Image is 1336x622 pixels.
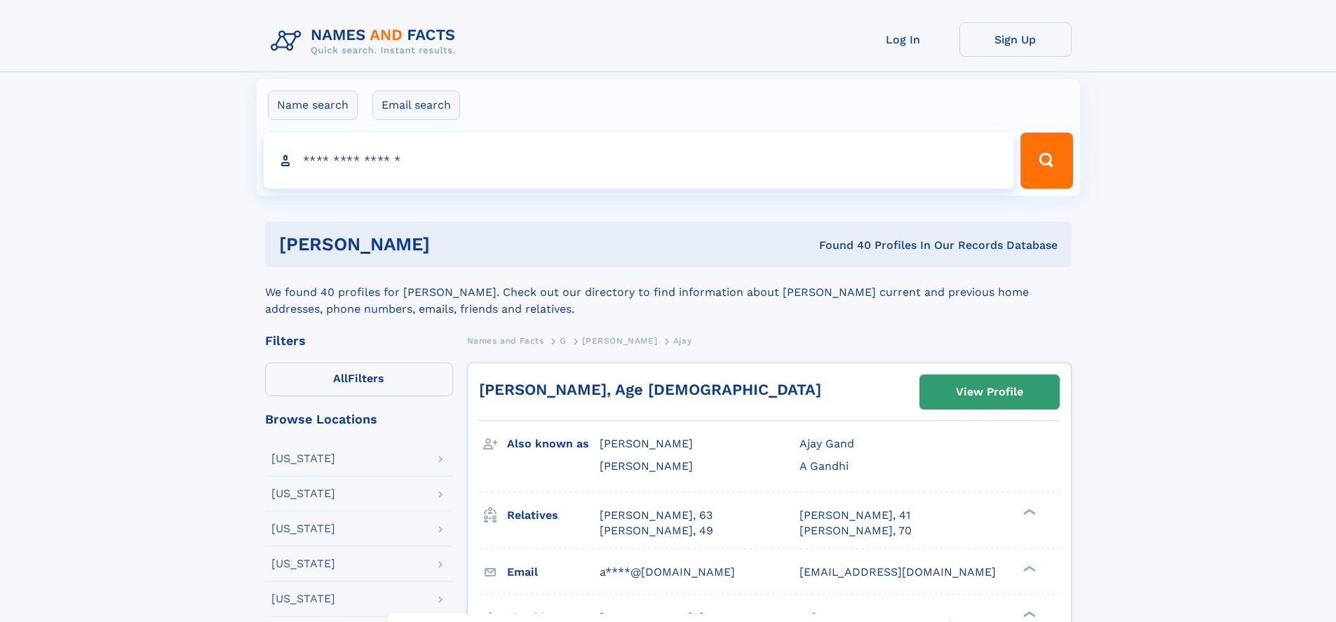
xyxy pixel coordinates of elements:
div: [US_STATE] [271,523,335,534]
div: ❯ [1020,564,1037,573]
div: ❯ [1020,507,1037,516]
h3: Relatives [507,503,600,527]
span: [PERSON_NAME] [582,336,657,346]
span: Ajay Gand [799,437,854,450]
a: [PERSON_NAME], 41 [799,508,910,523]
a: View Profile [920,375,1059,409]
a: [PERSON_NAME], Age [DEMOGRAPHIC_DATA] [479,381,821,398]
h3: Email [507,560,600,584]
span: [PERSON_NAME] [600,437,693,450]
div: ❯ [1020,609,1037,618]
div: We found 40 profiles for [PERSON_NAME]. Check out our directory to find information about [PERSON... [265,267,1072,318]
a: Log In [847,22,959,57]
label: Filters [265,363,453,396]
span: All [333,372,348,385]
button: Search Button [1020,133,1072,189]
div: [US_STATE] [271,558,335,569]
div: Browse Locations [265,413,453,426]
a: Sign Up [959,22,1072,57]
h1: [PERSON_NAME] [279,236,625,253]
span: Ajay [673,336,691,346]
a: [PERSON_NAME], 63 [600,508,713,523]
div: Filters [265,334,453,347]
span: [PERSON_NAME] [600,459,693,473]
label: Email search [372,90,460,120]
div: [US_STATE] [271,593,335,604]
label: Name search [268,90,358,120]
a: [PERSON_NAME], 49 [600,523,713,539]
input: search input [264,133,1015,189]
a: [PERSON_NAME] [582,332,657,349]
div: View Profile [956,376,1023,408]
a: G [560,332,567,349]
span: [EMAIL_ADDRESS][DOMAIN_NAME] [799,565,996,579]
span: G [560,336,567,346]
h3: Also known as [507,432,600,456]
span: A Gandhi [799,459,849,473]
a: [PERSON_NAME], 70 [799,523,912,539]
img: Logo Names and Facts [265,22,467,60]
div: [US_STATE] [271,453,335,464]
div: [US_STATE] [271,488,335,499]
div: Found 40 Profiles In Our Records Database [624,238,1058,253]
a: Names and Facts [467,332,544,349]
